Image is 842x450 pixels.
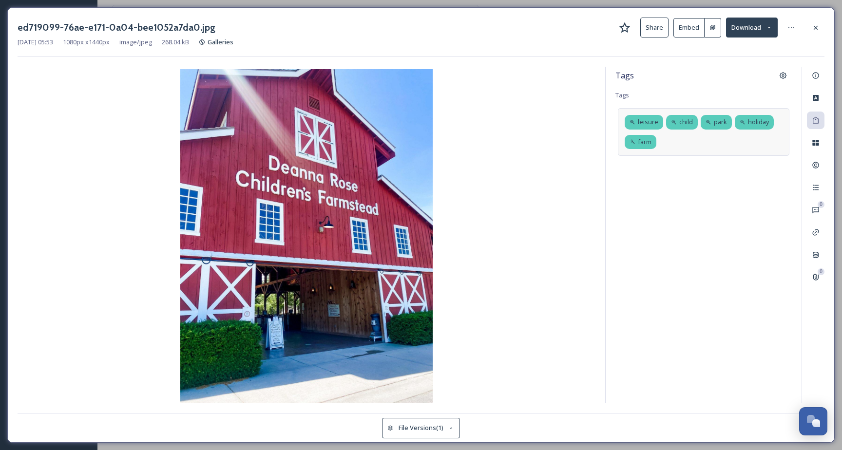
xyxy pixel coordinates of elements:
button: File Versions(1) [382,418,460,438]
img: ed719099-76ae-e171-0a04-bee1052a7da0.jpg [18,69,595,405]
span: farm [638,137,651,147]
span: [DATE] 05:53 [18,37,53,47]
button: Share [640,18,669,37]
div: 0 [818,268,824,275]
h3: ed719099-76ae-e171-0a04-bee1052a7da0.jpg [18,20,215,35]
div: 0 [818,201,824,208]
span: Tags [615,91,629,99]
button: Embed [673,18,705,37]
span: holiday [748,117,769,127]
span: 1080 px x 1440 px [63,37,110,47]
span: Tags [615,70,634,81]
button: Open Chat [799,407,827,435]
span: child [679,117,693,127]
span: park [714,117,727,127]
span: image/jpeg [119,37,152,47]
span: leisure [638,117,658,127]
button: Download [726,18,778,37]
span: 268.04 kB [162,37,189,47]
span: Galleries [208,37,233,46]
